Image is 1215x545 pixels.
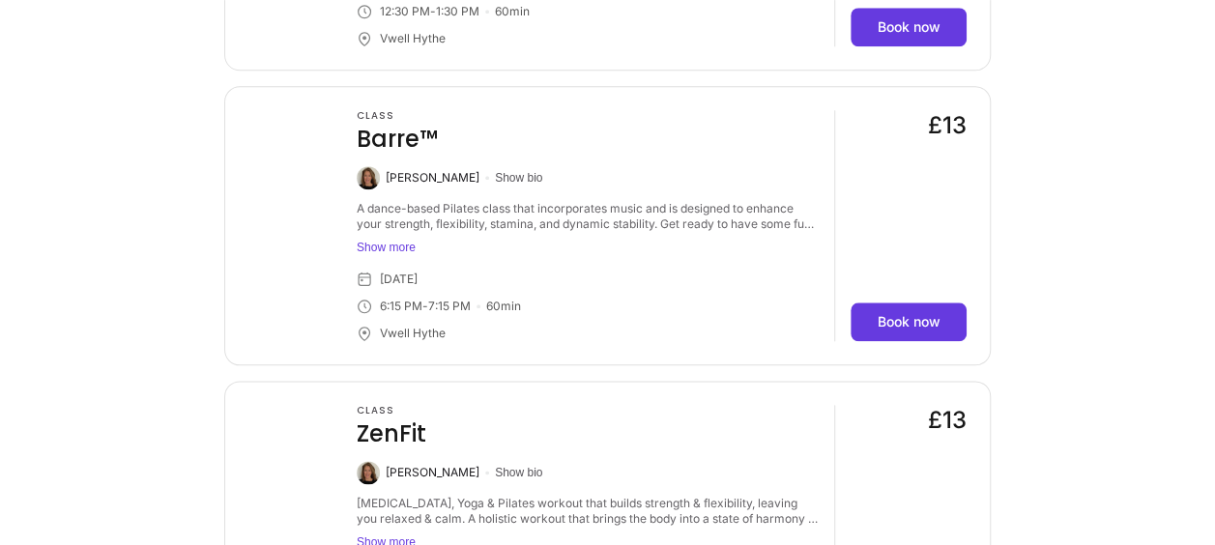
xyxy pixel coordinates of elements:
[380,299,422,314] div: 6:15 PM
[380,326,446,341] div: Vwell Hythe
[248,110,341,203] img: edac87c6-94b2-4f33-b7d6-e8b80a2a0bd8.png
[357,166,380,189] img: Susanna Macaulay
[357,110,438,122] h3: Class
[380,4,430,19] div: 12:30 PM
[486,299,521,314] div: 60 min
[357,405,426,416] h3: Class
[436,4,479,19] div: 1:30 PM
[928,405,967,436] div: £13
[248,405,341,498] img: c0cfb5de-b703-418c-9899-456b8501aea0.png
[928,110,967,141] div: £13
[386,170,479,186] div: [PERSON_NAME]
[428,299,471,314] div: 7:15 PM
[386,465,479,480] div: [PERSON_NAME]
[495,170,542,186] button: Show bio
[422,299,428,314] div: -
[495,465,542,480] button: Show bio
[495,4,530,19] div: 60 min
[851,302,967,341] a: Book now
[357,461,380,484] img: Susanna Macaulay
[430,4,436,19] div: -
[357,201,819,232] div: A dance-based Pilates class that incorporates music and is designed to enhance your strength, fle...
[357,124,438,155] h4: Barre™
[380,272,418,287] div: [DATE]
[851,8,967,46] a: Book now
[357,240,819,255] button: Show more
[357,496,819,527] div: Tai Chi, Yoga & Pilates workout that builds strength & flexibility, leaving you relaxed & calm. A...
[380,31,446,46] div: Vwell Hythe
[357,418,426,449] h4: ZenFit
